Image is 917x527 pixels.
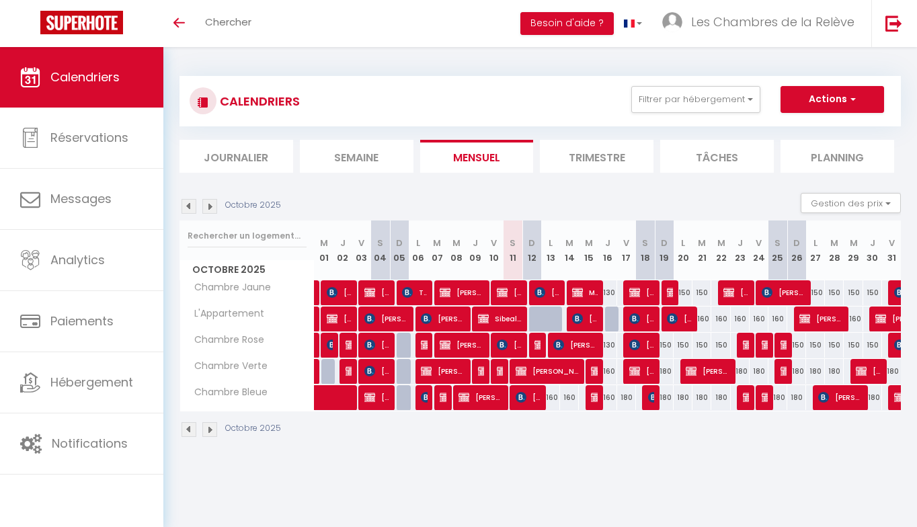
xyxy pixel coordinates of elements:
[793,237,800,249] abbr: D
[787,359,806,384] div: 180
[364,358,389,384] span: [PERSON_NAME]
[681,237,685,249] abbr: L
[813,237,818,249] abbr: L
[870,237,875,249] abbr: J
[660,140,774,173] li: Tâches
[364,306,408,331] span: [PERSON_NAME] [PERSON_NAME]
[333,220,352,280] th: 02
[572,306,597,331] span: [PERSON_NAME]
[497,332,522,358] span: [PERSON_NAME]
[806,220,825,280] th: 27
[698,237,706,249] abbr: M
[327,306,352,331] span: [DEMOGRAPHIC_DATA][PERSON_NAME]
[674,333,692,358] div: 150
[553,332,597,358] span: [PERSON_NAME]
[856,358,881,384] span: [PERSON_NAME]
[781,332,787,358] span: [PERSON_NAME]
[522,220,541,280] th: 12
[528,237,535,249] abbr: D
[520,12,614,35] button: Besoin d'aide ?
[806,280,825,305] div: 150
[692,307,711,331] div: 160
[50,313,114,329] span: Paiements
[844,220,863,280] th: 29
[205,15,251,29] span: Chercher
[182,359,271,374] span: Chambre Verte
[737,237,743,249] abbr: J
[781,86,884,113] button: Actions
[421,358,465,384] span: [PERSON_NAME]
[320,237,328,249] abbr: M
[731,307,750,331] div: 160
[598,385,617,410] div: 160
[844,307,863,331] div: 160
[504,220,522,280] th: 11
[180,260,314,280] span: Octobre 2025
[182,307,268,321] span: L'Appartement
[478,306,522,331] span: Sibeal [PERSON_NAME]
[390,220,409,280] th: 05
[674,220,692,280] th: 20
[825,280,844,305] div: 150
[762,384,768,410] span: [PERSON_NAME]
[534,332,541,358] span: [PERSON_NAME]
[692,385,711,410] div: 180
[642,237,648,249] abbr: S
[225,422,281,435] p: Octobre 2025
[300,140,413,173] li: Semaine
[762,332,768,358] span: [PERSON_NAME]
[605,237,610,249] abbr: J
[850,237,858,249] abbr: M
[352,220,371,280] th: 03
[591,358,597,384] span: [PERSON_NAME]
[711,385,730,410] div: 180
[364,384,389,410] span: [PERSON_NAME]
[315,333,321,358] a: [US_STATE][PERSON_NAME]
[565,237,573,249] abbr: M
[743,384,749,410] span: [PERSON_NAME]
[830,237,838,249] abbr: M
[774,237,781,249] abbr: S
[717,237,725,249] abbr: M
[50,129,128,146] span: Réservations
[806,359,825,384] div: 180
[631,86,760,113] button: Filtrer par hébergement
[402,280,427,305] span: Tianyao Bi
[806,333,825,358] div: 150
[629,332,654,358] span: [PERSON_NAME]
[889,237,895,249] abbr: V
[377,237,383,249] abbr: S
[787,333,806,358] div: 150
[863,220,882,280] th: 30
[655,385,674,410] div: 180
[541,220,560,280] th: 13
[485,220,504,280] th: 10
[478,358,484,384] span: [PERSON_NAME]
[662,12,682,32] img: ...
[433,237,441,249] abbr: M
[340,237,346,249] abbr: J
[598,333,617,358] div: 130
[440,280,483,305] span: [PERSON_NAME]
[667,280,673,305] span: [PERSON_NAME]
[648,384,654,410] span: [PERSON_NAME]
[466,220,485,280] th: 09
[787,385,806,410] div: 180
[420,140,534,173] li: Mensuel
[346,332,352,358] span: [PERSON_NAME] [PERSON_NAME]
[692,220,711,280] th: 21
[491,237,497,249] abbr: V
[674,385,692,410] div: 180
[768,307,787,331] div: 160
[188,224,307,248] input: Rechercher un logement...
[327,332,333,358] span: [PERSON_NAME]
[534,280,559,305] span: [PERSON_NAME]
[182,333,268,348] span: Chambre Rose
[825,359,844,384] div: 180
[692,280,711,305] div: 150
[358,237,364,249] abbr: V
[711,307,730,331] div: 160
[629,306,654,331] span: [PERSON_NAME]
[516,358,578,384] span: [PERSON_NAME]
[711,220,730,280] th: 22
